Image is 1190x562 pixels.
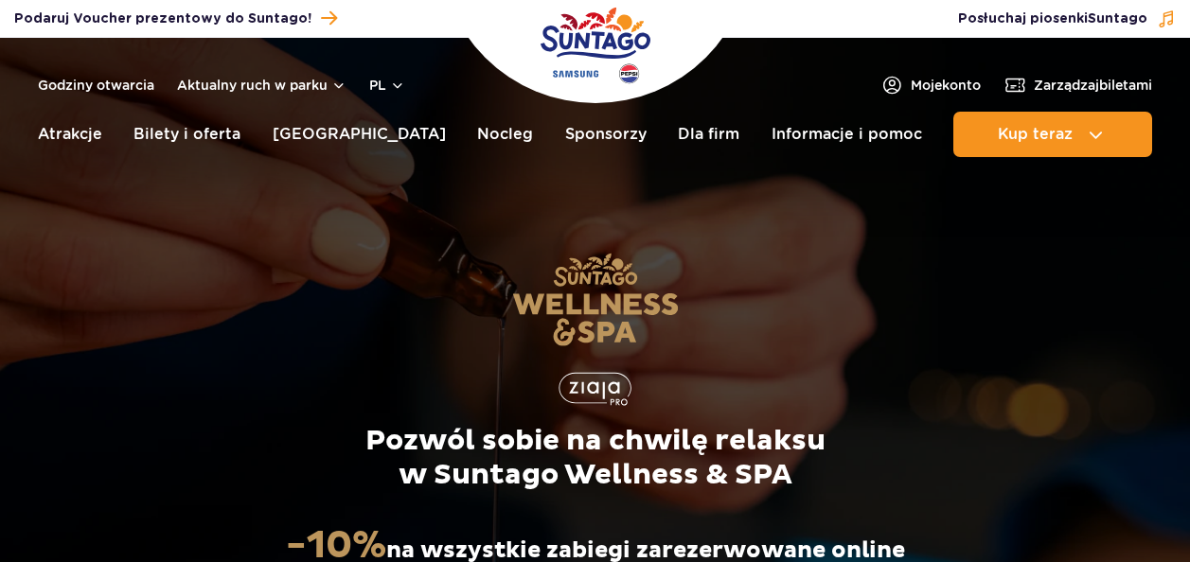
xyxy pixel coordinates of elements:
button: Aktualny ruch w parku [177,78,346,93]
button: Kup teraz [953,112,1152,157]
span: Suntago [1088,12,1147,26]
span: Kup teraz [998,126,1073,143]
a: Nocleg [477,112,533,157]
span: Zarządzaj biletami [1034,76,1152,95]
p: Pozwól sobie na chwilę relaksu w Suntago Wellness & SPA [285,424,905,492]
a: Sponsorzy [565,112,647,157]
button: Posłuchaj piosenkiSuntago [958,9,1176,28]
a: Dla firm [678,112,739,157]
a: Mojekonto [880,74,981,97]
a: Podaruj Voucher prezentowy do Suntago! [14,6,337,31]
span: Posłuchaj piosenki [958,9,1147,28]
span: Moje konto [911,76,981,95]
a: [GEOGRAPHIC_DATA] [273,112,446,157]
img: Suntago Wellness & SPA [512,253,679,346]
button: pl [369,76,405,95]
a: Bilety i oferta [133,112,240,157]
a: Informacje i pomoc [772,112,922,157]
a: Zarządzajbiletami [1004,74,1152,97]
a: Atrakcje [38,112,102,157]
a: Godziny otwarcia [38,76,154,95]
span: Podaruj Voucher prezentowy do Suntago! [14,9,311,28]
